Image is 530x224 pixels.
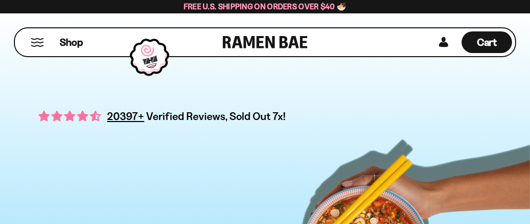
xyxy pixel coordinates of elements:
[146,110,286,123] span: Verified Reviews, Sold Out 7x!
[30,38,44,47] button: Mobile Menu Trigger
[184,2,347,11] span: Free U.S. Shipping on Orders over $40 🍜
[477,36,497,48] span: Cart
[60,36,83,49] span: Shop
[107,108,144,124] span: 20397+
[60,31,83,53] a: Shop
[462,28,512,56] div: Cart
